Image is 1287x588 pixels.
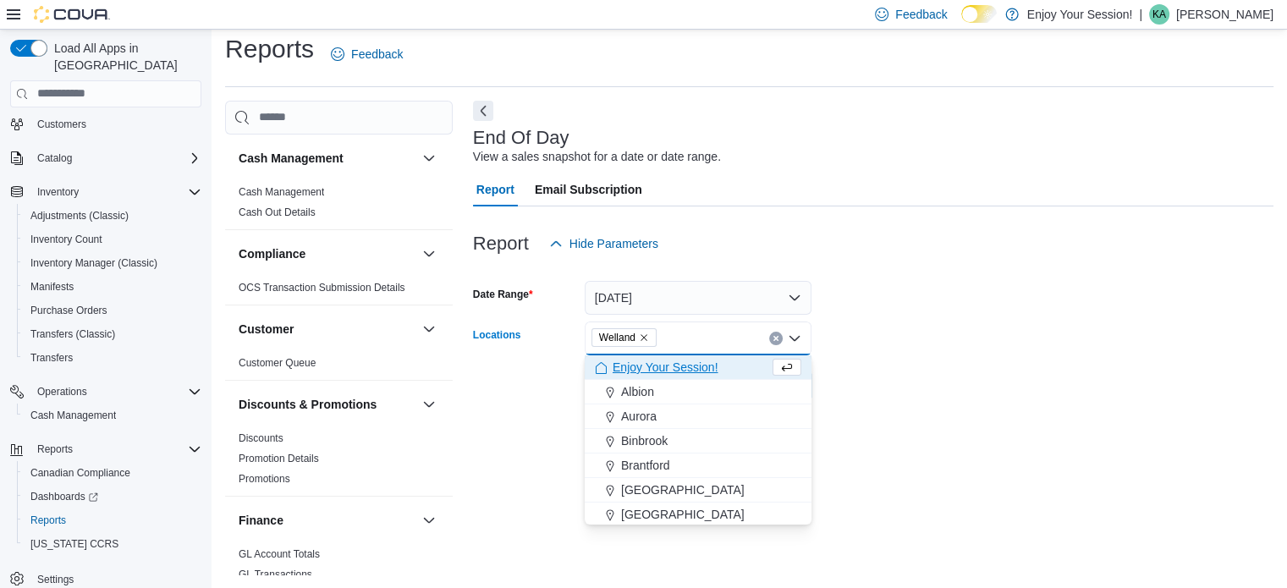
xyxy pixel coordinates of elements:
[3,380,208,404] button: Operations
[24,229,109,250] a: Inventory Count
[585,429,811,453] button: Binbrook
[30,148,79,168] button: Catalog
[239,245,305,262] h3: Compliance
[239,185,324,199] span: Cash Management
[239,453,319,464] a: Promotion Details
[1027,4,1133,25] p: Enjoy Your Session!
[3,112,208,136] button: Customers
[30,466,130,480] span: Canadian Compliance
[30,113,201,135] span: Customers
[961,5,997,23] input: Dark Mode
[239,186,324,198] a: Cash Management
[24,206,201,226] span: Adjustments (Classic)
[17,404,208,427] button: Cash Management
[788,332,801,345] button: Close list of options
[17,228,208,251] button: Inventory Count
[585,478,811,503] button: [GEOGRAPHIC_DATA]
[24,253,201,273] span: Inventory Manager (Classic)
[24,277,201,297] span: Manifests
[473,148,721,166] div: View a sales snapshot for a date or date range.
[17,532,208,556] button: [US_STATE] CCRS
[613,359,718,376] span: Enjoy Your Session!
[37,151,72,165] span: Catalog
[225,353,453,380] div: Customer
[17,251,208,275] button: Inventory Manager (Classic)
[569,235,658,252] span: Hide Parameters
[1152,4,1166,25] span: KA
[599,329,635,346] span: Welland
[24,300,201,321] span: Purchase Orders
[239,512,283,529] h3: Finance
[24,486,201,507] span: Dashboards
[239,569,312,580] a: GL Transactions
[30,114,93,135] a: Customers
[239,548,320,560] a: GL Account Totals
[419,148,439,168] button: Cash Management
[419,394,439,415] button: Discounts & Promotions
[47,40,201,74] span: Load All Apps in [GEOGRAPHIC_DATA]
[239,452,319,465] span: Promotion Details
[621,408,657,425] span: Aurora
[17,485,208,508] a: Dashboards
[24,510,73,530] a: Reports
[24,206,135,226] a: Adjustments (Classic)
[24,534,125,554] a: [US_STATE] CCRS
[769,332,783,345] button: Clear input
[239,150,344,167] h3: Cash Management
[473,288,533,301] label: Date Range
[30,256,157,270] span: Inventory Manager (Classic)
[239,245,415,262] button: Compliance
[17,346,208,370] button: Transfers
[3,146,208,170] button: Catalog
[239,321,415,338] button: Customer
[30,280,74,294] span: Manifests
[24,534,201,554] span: Washington CCRS
[24,324,122,344] a: Transfers (Classic)
[239,512,415,529] button: Finance
[30,233,102,246] span: Inventory Count
[30,382,201,402] span: Operations
[225,428,453,496] div: Discounts & Promotions
[239,321,294,338] h3: Customer
[30,327,115,341] span: Transfers (Classic)
[239,472,290,486] span: Promotions
[239,357,316,369] a: Customer Queue
[239,432,283,444] a: Discounts
[239,431,283,445] span: Discounts
[24,253,164,273] a: Inventory Manager (Classic)
[621,432,668,449] span: Binbrook
[17,204,208,228] button: Adjustments (Classic)
[476,173,514,206] span: Report
[37,385,87,398] span: Operations
[585,453,811,478] button: Brantford
[239,568,312,581] span: GL Transactions
[3,180,208,204] button: Inventory
[239,281,405,294] span: OCS Transaction Submission Details
[225,32,314,66] h1: Reports
[585,404,811,429] button: Aurora
[24,300,114,321] a: Purchase Orders
[37,185,79,199] span: Inventory
[535,173,642,206] span: Email Subscription
[37,118,86,131] span: Customers
[639,332,649,343] button: Remove Welland from selection in this group
[1139,4,1142,25] p: |
[239,150,415,167] button: Cash Management
[30,537,118,551] span: [US_STATE] CCRS
[24,510,201,530] span: Reports
[239,473,290,485] a: Promotions
[3,437,208,461] button: Reports
[585,380,811,404] button: Albion
[37,573,74,586] span: Settings
[24,463,201,483] span: Canadian Compliance
[351,46,403,63] span: Feedback
[30,209,129,223] span: Adjustments (Classic)
[621,481,745,498] span: [GEOGRAPHIC_DATA]
[24,486,105,507] a: Dashboards
[37,442,73,456] span: Reports
[419,319,439,339] button: Customer
[239,396,415,413] button: Discounts & Promotions
[30,148,201,168] span: Catalog
[324,37,410,71] a: Feedback
[30,382,94,402] button: Operations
